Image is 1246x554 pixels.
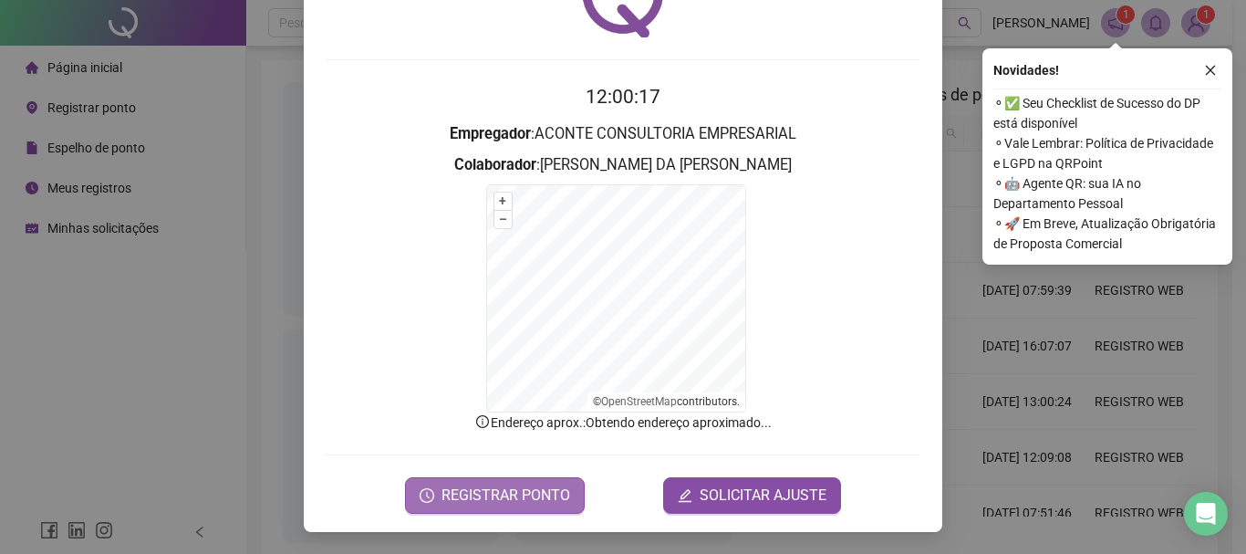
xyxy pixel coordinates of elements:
[700,485,826,507] span: SOLICITAR AJUSTE
[993,133,1221,173] span: ⚬ Vale Lembrar: Política de Privacidade e LGPD na QRPoint
[993,93,1221,133] span: ⚬ ✅ Seu Checklist de Sucesso do DP está disponível
[326,153,920,177] h3: : [PERSON_NAME] DA [PERSON_NAME]
[586,86,660,108] time: 12:00:17
[601,395,677,408] a: OpenStreetMap
[663,477,841,514] button: editSOLICITAR AJUSTE
[993,214,1221,254] span: ⚬ 🚀 Em Breve, Atualização Obrigatória de Proposta Comercial
[441,485,570,507] span: REGISTRAR PONTO
[1184,492,1228,536] div: Open Intercom Messenger
[474,413,491,430] span: info-circle
[326,413,920,433] p: Endereço aprox. : Obtendo endereço aproximado...
[494,193,512,210] button: +
[494,211,512,228] button: –
[993,173,1221,214] span: ⚬ 🤖 Agente QR: sua IA no Departamento Pessoal
[1204,64,1217,77] span: close
[593,395,740,408] li: © contributors.
[450,125,531,142] strong: Empregador
[420,488,434,503] span: clock-circle
[993,60,1059,80] span: Novidades !
[678,488,692,503] span: edit
[326,122,920,146] h3: : ACONTE CONSULTORIA EMPRESARIAL
[454,156,536,173] strong: Colaborador
[405,477,585,514] button: REGISTRAR PONTO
